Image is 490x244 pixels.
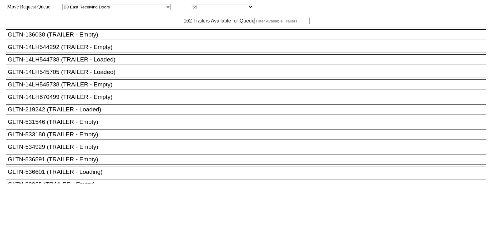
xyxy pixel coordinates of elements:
span: Trailers Available for Queue [192,18,255,23]
div: GLTN-136038 (TRAILER - Empty) [8,31,490,38]
span: Location [172,4,190,9]
div: GLTN-531546 (TRAILER - Empty) [8,119,490,125]
div: GLTN-14LH544738 (TRAILER - Loaded) [8,56,490,63]
div: GLTN-14LH544292 (TRAILER - Empty) [8,44,490,51]
div: GLTN-53935 (TRAILER - Empty) [8,181,490,188]
input: Filter Available Trailers [254,18,310,24]
span: Move Request Queue [4,4,50,9]
span: Area [51,4,61,9]
div: GLTN-536591 (TRAILER - Empty) [8,156,490,163]
div: GLTN-533180 (TRAILER - Empty) [8,131,490,138]
div: GLTN-14LH545705 (TRAILER - Loaded) [8,69,490,76]
div: GLTN-534929 (TRAILER - Empty) [8,144,490,150]
div: GLTN-14LH545738 (TRAILER - Empty) [8,81,490,88]
div: GLTN-14LH870499 (TRAILER - Empty) [8,94,490,100]
span: 162 [180,18,192,23]
div: GLTN-536601 (TRAILER - Loading) [8,168,490,175]
div: GLTN-219242 (TRAILER - Loaded) [8,106,490,113]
